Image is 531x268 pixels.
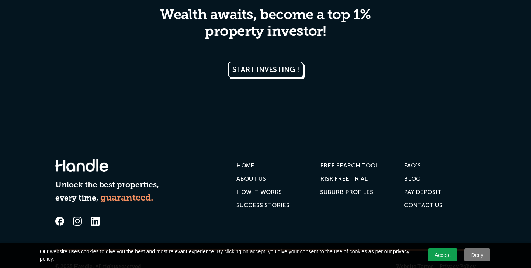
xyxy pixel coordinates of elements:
a: ABOUT US [236,172,266,185]
div: Contact us [404,202,442,209]
a: START INVESTING ! [228,62,303,78]
div: ABOUT US [236,175,266,182]
strong: guaranteed. [100,194,153,203]
a: SUCCESS STORIES [236,199,289,212]
div: Blog [404,175,421,182]
div: SUCCESS STORIES [236,202,289,209]
a: HOW IT WORKS [236,185,282,199]
a: FREE SEARCH TOOL [320,159,379,172]
a: SUBURB PROFILES [320,185,373,199]
span: Our website uses cookies to give you the best and most relevant experience. By clicking on accept... [40,248,418,262]
a: Deny [464,248,490,261]
div: HOME [236,162,254,169]
div: FREE SEARCH TOOL [320,162,379,169]
div: RISK FREE TRIAL [320,175,368,182]
div: HOW IT WORKS [236,188,282,196]
div: FAQ'S [404,162,421,169]
a: FAQ'S [404,159,421,172]
strong: Unlock the best properties, every time, [55,181,159,202]
a: PAY DEPOSIT [404,185,441,199]
a: HOME [236,159,254,172]
span: Wealth awaits, become a top 1% property investor! [160,8,371,40]
a: Contact us [404,199,442,212]
div: PAY DEPOSIT [404,188,441,196]
a: RISK FREE TRIAL [320,172,368,185]
a: Accept [428,248,458,261]
div: SUBURB PROFILES [320,188,373,196]
a: Blog [404,172,421,185]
